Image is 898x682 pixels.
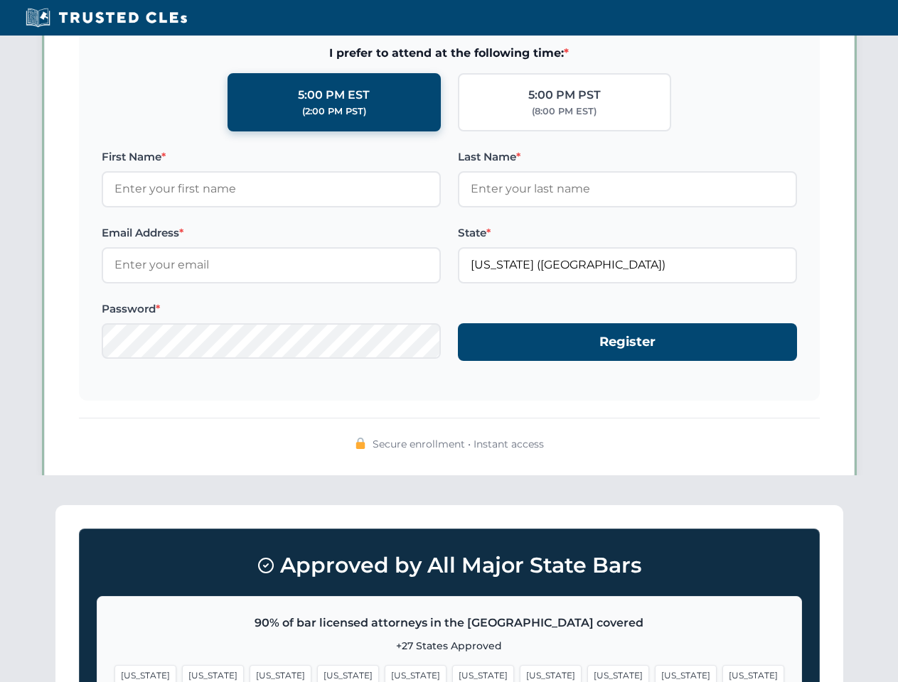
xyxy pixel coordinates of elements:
[21,7,191,28] img: Trusted CLEs
[458,323,797,361] button: Register
[373,436,544,452] span: Secure enrollment • Instant access
[458,171,797,207] input: Enter your last name
[102,301,441,318] label: Password
[355,438,366,449] img: 🔒
[102,224,441,242] label: Email Address
[302,104,366,119] div: (2:00 PM PST)
[528,86,601,104] div: 5:00 PM PST
[102,148,441,166] label: First Name
[458,148,797,166] label: Last Name
[97,546,802,585] h3: Approved by All Major State Bars
[102,247,441,283] input: Enter your email
[458,224,797,242] label: State
[102,171,441,207] input: Enter your first name
[458,247,797,283] input: Florida (FL)
[114,638,784,654] p: +27 States Approved
[532,104,597,119] div: (8:00 PM EST)
[114,614,784,632] p: 90% of bar licensed attorneys in the [GEOGRAPHIC_DATA] covered
[102,44,797,63] span: I prefer to attend at the following time:
[298,86,370,104] div: 5:00 PM EST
